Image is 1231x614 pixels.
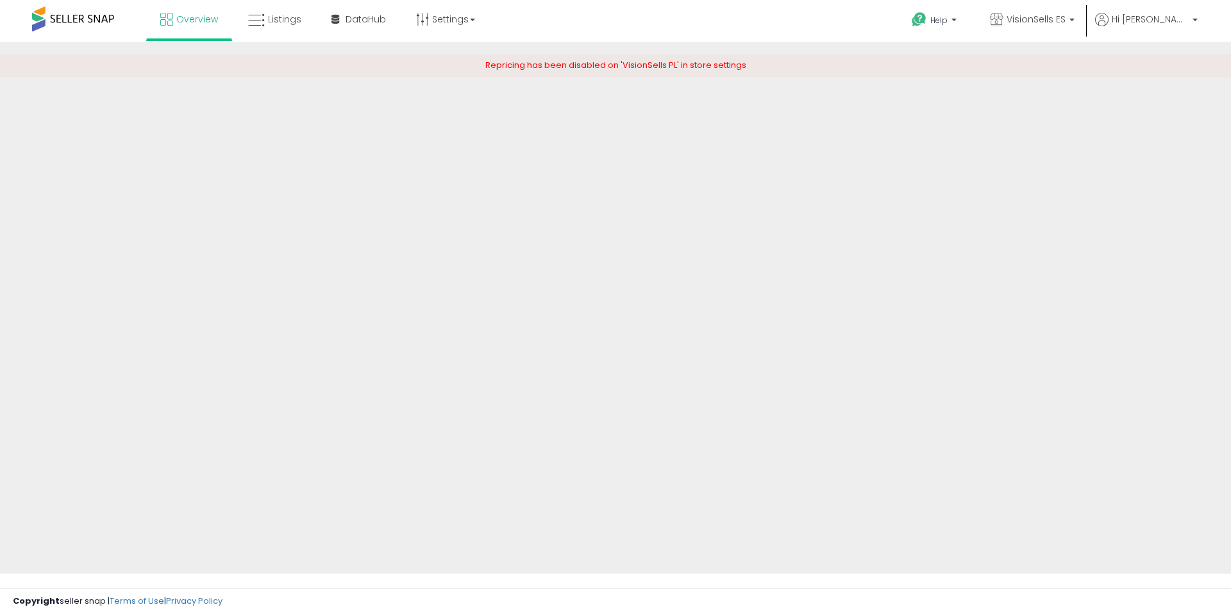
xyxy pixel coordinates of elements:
span: DataHub [346,13,386,26]
span: Hi [PERSON_NAME] [1112,13,1189,26]
span: Overview [176,13,218,26]
span: Help [930,15,948,26]
span: VisionSells ES [1007,13,1066,26]
a: Help [901,2,969,42]
i: Get Help [911,12,927,28]
span: Listings [268,13,301,26]
a: Hi [PERSON_NAME] [1095,13,1198,42]
span: Repricing has been disabled on 'VisionSells PL' in store settings [485,59,746,71]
